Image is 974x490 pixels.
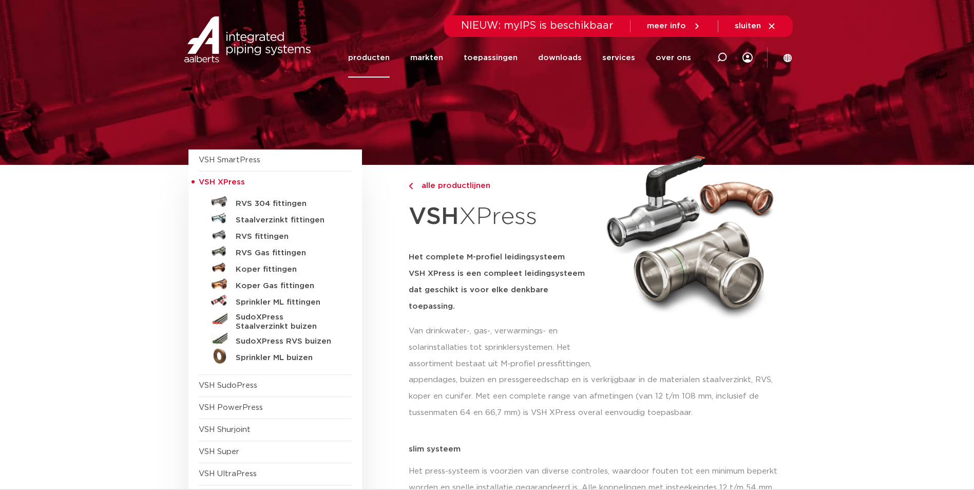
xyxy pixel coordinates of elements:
h5: RVS Gas fittingen [236,249,337,258]
a: VSH PowerPress [199,404,263,411]
a: Koper fittingen [199,259,352,276]
a: over ons [656,38,691,78]
p: Van drinkwater-, gas-, verwarmings- en solarinstallaties tot sprinklersystemen. Het assortiment b... [409,323,595,372]
h1: XPress [409,197,595,237]
a: RVS fittingen [199,227,352,243]
a: VSH SudoPress [199,382,257,389]
span: meer info [647,22,686,30]
a: Staalverzinkt fittingen [199,210,352,227]
a: markten [410,38,443,78]
h5: RVS 304 fittingen [236,199,337,209]
a: RVS 304 fittingen [199,194,352,210]
img: chevron-right.svg [409,183,413,190]
span: alle productlijnen [415,182,490,190]
h5: SudoXPress Staalverzinkt buizen [236,313,337,331]
span: VSH XPress [199,178,245,186]
h5: Sprinkler ML fittingen [236,298,337,307]
p: appendages, buizen en pressgereedschap en is verkrijgbaar in de materialen staalverzinkt, RVS, ko... [409,372,786,421]
a: sluiten [735,22,776,31]
span: NIEUW: myIPS is beschikbaar [461,21,614,31]
a: services [602,38,635,78]
a: VSH SmartPress [199,156,260,164]
span: sluiten [735,22,761,30]
a: Sprinkler ML fittingen [199,292,352,309]
h5: Het complete M-profiel leidingsysteem VSH XPress is een compleet leidingsysteem dat geschikt is v... [409,249,595,315]
a: VSH UltraPress [199,470,257,478]
h5: SudoXPress RVS buizen [236,337,337,346]
a: alle productlijnen [409,180,595,192]
p: slim systeem [409,445,786,453]
h5: Sprinkler ML buizen [236,353,337,363]
nav: Menu [348,38,691,78]
a: VSH Shurjoint [199,426,251,434]
a: SudoXPress RVS buizen [199,331,352,348]
a: toepassingen [464,38,518,78]
h5: RVS fittingen [236,232,337,241]
h5: Koper Gas fittingen [236,281,337,291]
strong: VSH [409,205,459,229]
a: downloads [538,38,582,78]
a: RVS Gas fittingen [199,243,352,259]
a: Sprinkler ML buizen [199,348,352,364]
h5: Koper fittingen [236,265,337,274]
a: VSH Super [199,448,239,456]
a: SudoXPress Staalverzinkt buizen [199,309,352,331]
h5: Staalverzinkt fittingen [236,216,337,225]
a: Koper Gas fittingen [199,276,352,292]
a: meer info [647,22,701,31]
a: producten [348,38,390,78]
